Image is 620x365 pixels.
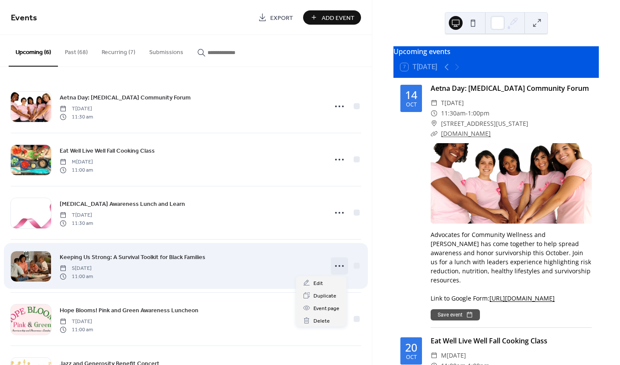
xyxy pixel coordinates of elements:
span: Add Event [322,13,355,22]
span: 1:00pm [468,108,489,118]
a: [MEDICAL_DATA] Awareness Lunch and Learn [60,199,185,209]
span: 11:00 am [60,272,93,280]
span: Edit [313,279,323,288]
div: Advocates for Community Wellness and [PERSON_NAME] has come together to help spread awareness and... [431,230,592,303]
span: Event page [313,304,339,313]
div: ​ [431,128,438,139]
button: Upcoming (6) [9,35,58,67]
span: T[DATE] [441,98,464,108]
div: Oct [406,102,417,108]
a: Eat Well Live Well Fall Cooking Class [431,336,547,346]
div: ​ [431,118,438,129]
span: Export [270,13,293,22]
span: S[DATE] [60,265,93,272]
span: 11:30am [441,108,466,118]
a: Eat Well Live Well Fall Cooking Class [60,146,155,156]
button: Past (68) [58,35,95,66]
a: [URL][DOMAIN_NAME] [489,294,555,302]
span: Events [11,10,37,26]
span: [STREET_ADDRESS][US_STATE] [441,118,528,129]
div: ​ [431,350,438,361]
span: M[DATE] [60,158,93,166]
a: Keeping Us Strong: A Survival Toolkit for Black Families [60,252,205,262]
div: Upcoming events [393,46,599,57]
span: Duplicate [313,291,336,301]
a: Export [252,10,300,25]
span: 11:00 am [60,326,93,333]
span: Keeping Us Strong: A Survival Toolkit for Black Families [60,253,205,262]
a: Hope Blooms! Pink and Green Awareness Luncheon [60,305,198,315]
div: ​ [431,98,438,108]
span: T[DATE] [60,211,93,219]
div: 20 [405,342,417,353]
div: ​ [431,108,438,118]
span: 11:00 am [60,166,93,174]
button: Recurring (7) [95,35,142,66]
span: - [466,108,468,118]
button: Add Event [303,10,361,25]
span: 11:30 am [60,113,93,121]
button: Save event [431,309,480,320]
a: Aetna Day: [MEDICAL_DATA] Community Forum [431,83,589,93]
span: [MEDICAL_DATA] Awareness Lunch and Learn [60,200,185,209]
div: Oct [406,355,417,360]
button: Submissions [142,35,190,66]
span: M[DATE] [441,350,466,361]
a: Aetna Day: [MEDICAL_DATA] Community Forum [60,93,191,102]
span: Delete [313,317,330,326]
a: [DOMAIN_NAME] [441,129,491,138]
span: T[DATE] [60,105,93,113]
span: Aetna Day: [MEDICAL_DATA] Community Forum [60,93,191,102]
span: Hope Blooms! Pink and Green Awareness Luncheon [60,306,198,315]
div: 14 [405,90,417,100]
span: 11:30 am [60,219,93,227]
span: T[DATE] [60,318,93,326]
